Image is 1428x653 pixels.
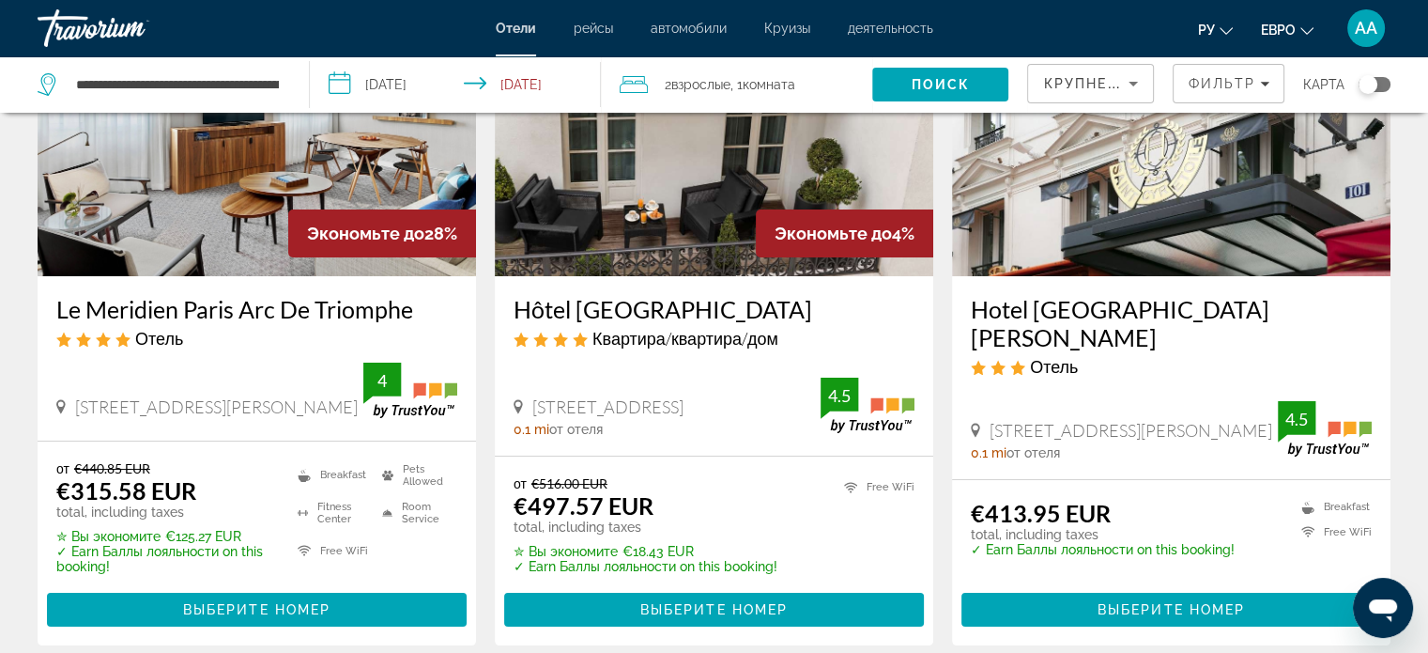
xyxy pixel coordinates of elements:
button: Выберите номер [47,593,467,627]
span: Выберите номер [640,602,788,617]
span: от [56,460,69,476]
div: 3 star Hotel [971,356,1372,377]
span: 0.1 mi [514,422,549,437]
span: Выберите номер [1098,602,1245,617]
span: Комната [743,77,795,92]
a: Круизы [764,21,810,36]
button: Travelers: 2 adults, 0 children [601,56,873,113]
li: Free WiFi [835,475,914,499]
span: Выберите номер [183,602,330,617]
img: TrustYou guest rating badge [1278,401,1372,457]
a: рейсы [574,21,613,36]
button: Выберите номер [961,593,1381,627]
span: Крупнейшие сбережения [1043,76,1271,91]
span: Фильтр [1188,76,1255,91]
font: евро [1261,23,1296,38]
span: Экономьте до [775,224,892,243]
div: 4.5 [1278,408,1315,430]
p: total, including taxes [56,505,274,520]
button: Изменить валюту [1261,16,1313,43]
a: Выберите номер [504,598,924,618]
a: автомобили [651,21,727,36]
p: total, including taxes [514,520,777,535]
span: Экономьте до [307,224,424,243]
div: 4 star Hotel [56,328,457,349]
font: АА [1355,18,1377,38]
li: Room Service [373,499,457,527]
ins: €315.58 EUR [56,476,196,505]
img: TrustYou guest rating badge [363,363,457,418]
li: Free WiFi [288,536,373,565]
button: Toggle map [1344,76,1390,93]
button: Меню пользователя [1342,8,1390,48]
del: €440.85 EUR [74,460,150,476]
a: Hôtel [GEOGRAPHIC_DATA] [514,295,914,323]
li: Pets Allowed [373,460,457,489]
li: Free WiFi [1292,524,1372,540]
mat-select: Sort by [1043,72,1138,95]
button: Выберите номер [504,593,924,627]
span: 2 [665,71,730,98]
p: ✓ Earn Баллы лояльности on this booking! [56,544,274,574]
iframe: Schaltfläche zum Öffnen des Messaging-Fensters [1353,578,1413,638]
li: Fitness Center [288,499,373,527]
input: Search hotel destination [74,70,281,99]
span: [STREET_ADDRESS][PERSON_NAME] [990,420,1272,441]
div: 28% [288,210,476,257]
span: Отель [1030,356,1078,377]
ins: €497.57 EUR [514,491,653,520]
p: ✓ Earn Баллы лояльности on this booking! [514,559,777,574]
p: €125.27 EUR [56,529,274,544]
span: Поиск [912,77,971,92]
span: от отеля [1006,445,1060,460]
font: ру [1198,23,1215,38]
ins: €413.95 EUR [971,499,1111,527]
p: €18.43 EUR [514,544,777,559]
span: карта [1303,71,1344,98]
span: Квартира/квартира/дом [592,328,778,349]
li: Breakfast [1292,499,1372,515]
button: Search [872,68,1008,101]
a: Отели [496,21,536,36]
button: Изменить язык [1198,16,1233,43]
del: €516.00 EUR [531,475,607,491]
span: , 1 [730,71,795,98]
span: Отель [135,328,183,349]
span: 0.1 mi [971,445,1006,460]
button: Filters [1173,64,1284,103]
a: Выберите номер [961,598,1381,618]
div: 4% [756,210,933,257]
a: Выберите номер [47,598,467,618]
div: 4 [363,369,401,392]
a: деятельность [848,21,933,36]
p: ✓ Earn Баллы лояльности on this booking! [971,542,1235,557]
li: Breakfast [288,460,373,489]
span: от [514,475,527,491]
a: Le Meridien Paris Arc De Triomphe [56,295,457,323]
span: от отеля [549,422,603,437]
button: Select check in and out date [310,56,601,113]
a: Травориум [38,4,225,53]
div: 4.5 [821,384,858,407]
p: total, including taxes [971,527,1235,542]
span: ✮ Вы экономите [56,529,161,544]
span: [STREET_ADDRESS] [532,396,683,417]
span: ✮ Вы экономите [514,544,618,559]
a: Hotel [GEOGRAPHIC_DATA][PERSON_NAME] [971,295,1372,351]
span: Взрослые [671,77,730,92]
span: [STREET_ADDRESS][PERSON_NAME] [75,396,358,417]
div: 4 star Apartment [514,328,914,349]
img: TrustYou guest rating badge [821,378,914,433]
